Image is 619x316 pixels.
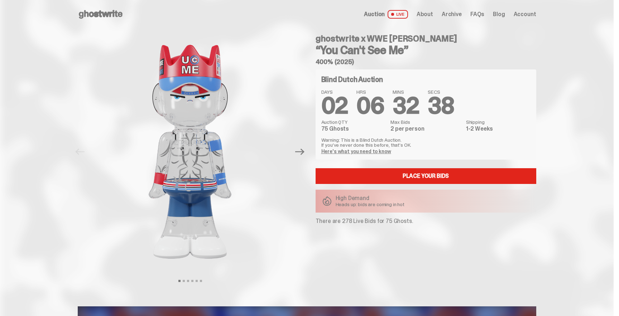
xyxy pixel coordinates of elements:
p: Warning: This is a Blind Dutch Auction. If you’ve never done this before, that’s OK. [321,137,531,147]
a: Archive [442,11,462,17]
p: There are 278 Live Bids for 75 Ghosts. [316,218,536,224]
button: View slide 5 [196,280,198,282]
dt: Auction QTY [321,120,387,125]
dt: Max Bids [390,120,461,125]
p: Heads up: bids are coming in hot [336,202,405,207]
span: 38 [428,91,454,121]
span: Auction [364,11,385,17]
button: View slide 6 [200,280,202,282]
dd: 75 Ghosts [321,126,387,132]
dt: Shipping [466,120,531,125]
dd: 2 per person [390,126,461,132]
a: Here's what you need to know [321,148,391,155]
span: MINS [393,89,419,94]
h4: ghostwrite x WWE [PERSON_NAME] [316,34,536,43]
button: View slide 4 [191,280,193,282]
span: 32 [393,91,419,121]
a: FAQs [470,11,484,17]
dd: 1-2 Weeks [466,126,531,132]
h4: Blind Dutch Auction [321,76,383,83]
button: View slide 1 [178,280,181,282]
h5: 400% (2025) [316,59,536,65]
img: John_Cena_Hero_1.png [92,29,289,275]
span: HRS [356,89,384,94]
span: DAYS [321,89,348,94]
button: View slide 3 [187,280,189,282]
span: LIVE [388,10,408,19]
h3: “You Can't See Me” [316,44,536,56]
a: Auction LIVE [364,10,408,19]
a: About [417,11,433,17]
span: 06 [356,91,384,121]
span: 02 [321,91,348,121]
span: SECS [428,89,454,94]
button: Next [292,144,308,160]
p: High Demand [336,195,405,201]
a: Account [514,11,536,17]
button: View slide 2 [183,280,185,282]
a: Place your Bids [316,168,536,184]
a: Blog [493,11,505,17]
